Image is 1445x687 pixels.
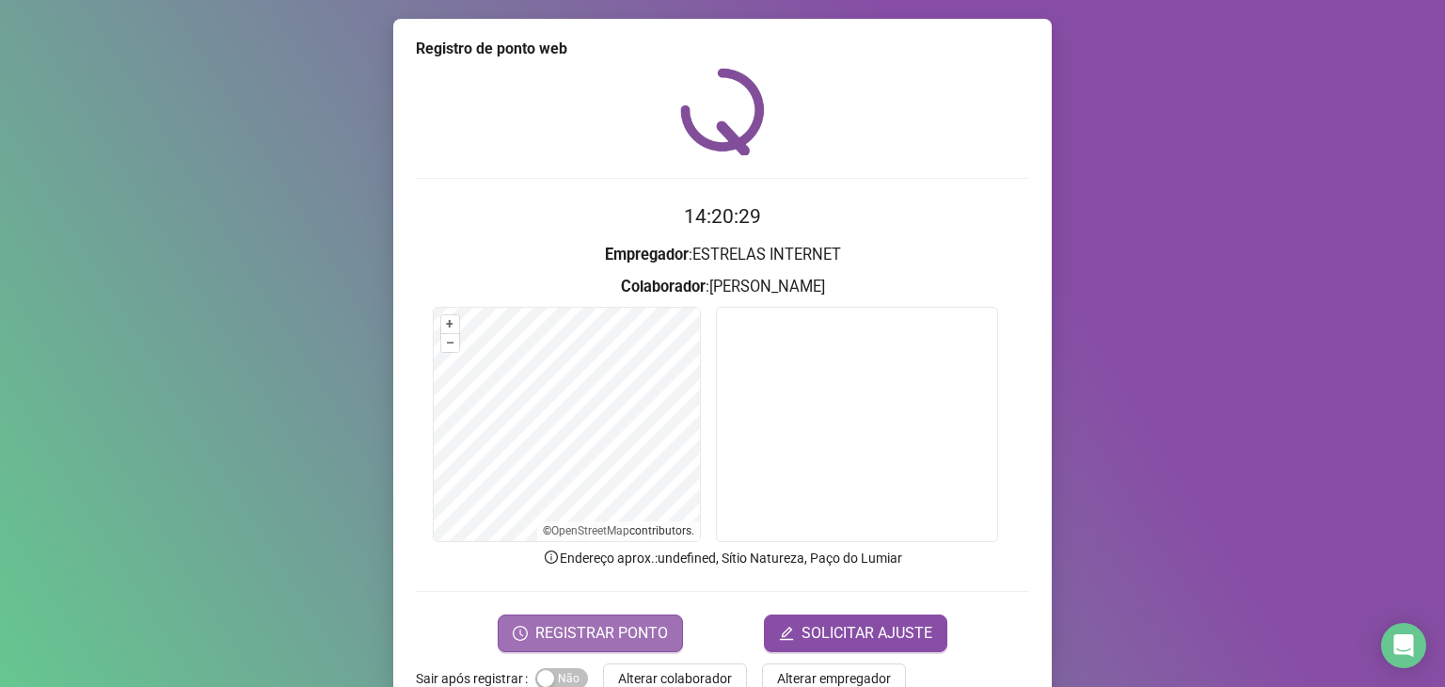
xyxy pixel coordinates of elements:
button: + [441,315,459,333]
time: 14:20:29 [684,205,761,228]
span: REGISTRAR PONTO [535,622,668,645]
li: © contributors. [543,524,694,537]
a: OpenStreetMap [551,524,629,537]
strong: Empregador [605,246,689,264]
strong: Colaborador [621,278,706,296]
img: QRPoint [680,68,765,155]
p: Endereço aprox. : undefined, Sítio Natureza, Paço do Lumiar [416,548,1029,568]
div: Open Intercom Messenger [1381,623,1426,668]
span: edit [779,626,794,641]
span: SOLICITAR AJUSTE [802,622,932,645]
button: – [441,334,459,352]
h3: : ESTRELAS INTERNET [416,243,1029,267]
div: Registro de ponto web [416,38,1029,60]
h3: : [PERSON_NAME] [416,275,1029,299]
span: clock-circle [513,626,528,641]
span: info-circle [543,549,560,566]
button: REGISTRAR PONTO [498,615,683,652]
button: editSOLICITAR AJUSTE [764,615,947,652]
